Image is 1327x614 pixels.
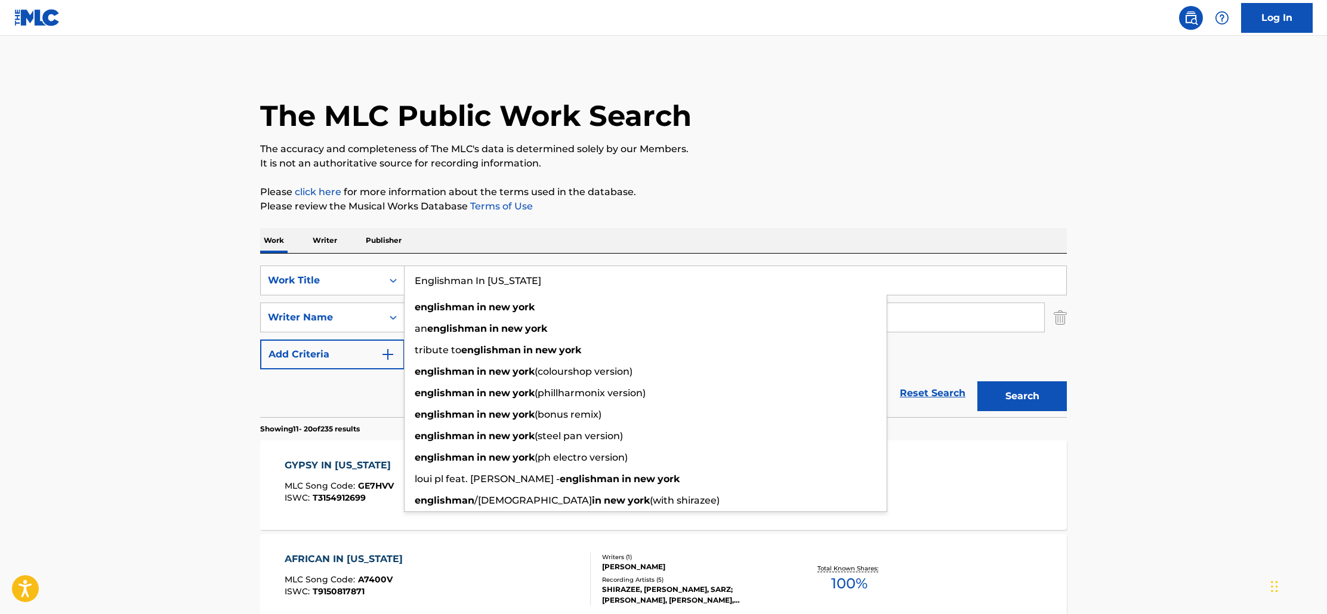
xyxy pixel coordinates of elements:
strong: in [477,301,486,313]
div: Writers ( 1 ) [602,553,782,561]
p: Showing 11 - 20 of 235 results [260,424,360,434]
span: tribute to [415,344,461,356]
strong: new [535,344,557,356]
strong: in [477,409,486,420]
span: GE7HVV [358,480,394,491]
strong: york [513,366,535,377]
strong: new [489,409,510,420]
strong: york [513,409,535,420]
span: ISWC : [285,492,313,503]
strong: in [477,452,486,463]
strong: englishman [415,387,474,399]
a: Reset Search [894,380,971,406]
span: MLC Song Code : [285,480,358,491]
strong: york [513,452,535,463]
strong: york [513,301,535,313]
img: search [1184,11,1198,25]
div: Recording Artists ( 5 ) [602,575,782,584]
strong: york [559,344,581,356]
strong: englishman [415,301,474,313]
strong: new [501,323,523,334]
div: Help [1210,6,1234,30]
strong: in [477,387,486,399]
strong: new [604,495,625,506]
img: Delete Criterion [1054,303,1067,332]
strong: englishman [415,430,474,442]
span: MLC Song Code : [285,574,358,585]
span: (colourshop version) [535,366,632,377]
img: 9d2ae6d4665cec9f34b9.svg [381,347,395,362]
span: (steel pan version) [535,430,623,442]
p: Publisher [362,228,405,253]
span: ISWC : [285,586,313,597]
strong: in [622,473,631,485]
span: (with shirazee) [650,495,720,506]
div: Writer Name [268,310,375,325]
p: Please review the Musical Works Database [260,199,1067,214]
strong: york [513,387,535,399]
strong: englishman [415,366,474,377]
div: SHIRAZEE, [PERSON_NAME], SARZ;[PERSON_NAME], [PERSON_NAME], [PERSON_NAME] [602,584,782,606]
p: It is not an authoritative source for recording information. [260,156,1067,171]
h1: The MLC Public Work Search [260,98,692,134]
strong: york [513,430,535,442]
span: (ph electro version) [535,452,628,463]
div: Work Title [268,273,375,288]
p: Please for more information about the terms used in the database. [260,185,1067,199]
span: T3154912699 [313,492,366,503]
img: MLC Logo [14,9,60,26]
span: T9150817871 [313,586,365,597]
div: [PERSON_NAME] [602,561,782,572]
div: AFRICAN IN [US_STATE] [285,552,409,566]
strong: new [489,452,510,463]
a: GYPSY IN [US_STATE]MLC Song Code:GE7HVVISWC:T3154912699Writers (3)[PERSON_NAME], [PERSON_NAME], [... [260,440,1067,530]
strong: in [592,495,601,506]
p: Writer [309,228,341,253]
span: (phillharmonix version) [535,387,646,399]
strong: englishman [415,495,474,506]
a: Terms of Use [468,200,533,212]
strong: englishman [415,452,474,463]
a: Public Search [1179,6,1203,30]
strong: york [525,323,547,334]
strong: york [628,495,650,506]
div: Drag [1271,569,1278,604]
form: Search Form [260,266,1067,417]
div: GYPSY IN [US_STATE] [285,458,397,473]
a: Log In [1241,3,1313,33]
iframe: Chat Widget [1267,557,1327,614]
span: 100 % [831,573,868,594]
button: Add Criteria [260,340,405,369]
strong: in [477,366,486,377]
strong: englishman [560,473,619,485]
strong: englishman [461,344,521,356]
strong: new [489,366,510,377]
strong: new [489,430,510,442]
strong: york [658,473,680,485]
strong: in [477,430,486,442]
span: A7400V [358,574,393,585]
strong: englishman [415,409,474,420]
strong: new [489,301,510,313]
strong: new [634,473,655,485]
button: Search [977,381,1067,411]
strong: englishman [427,323,487,334]
p: Total Known Shares: [817,564,881,573]
span: /[DEMOGRAPHIC_DATA] [474,495,592,506]
p: Work [260,228,288,253]
strong: new [489,387,510,399]
strong: in [489,323,499,334]
strong: in [523,344,533,356]
span: (bonus remix) [535,409,601,420]
span: an [415,323,427,334]
span: loui pl feat. [PERSON_NAME] - [415,473,560,485]
a: click here [295,186,341,198]
img: help [1215,11,1229,25]
p: The accuracy and completeness of The MLC's data is determined solely by our Members. [260,142,1067,156]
